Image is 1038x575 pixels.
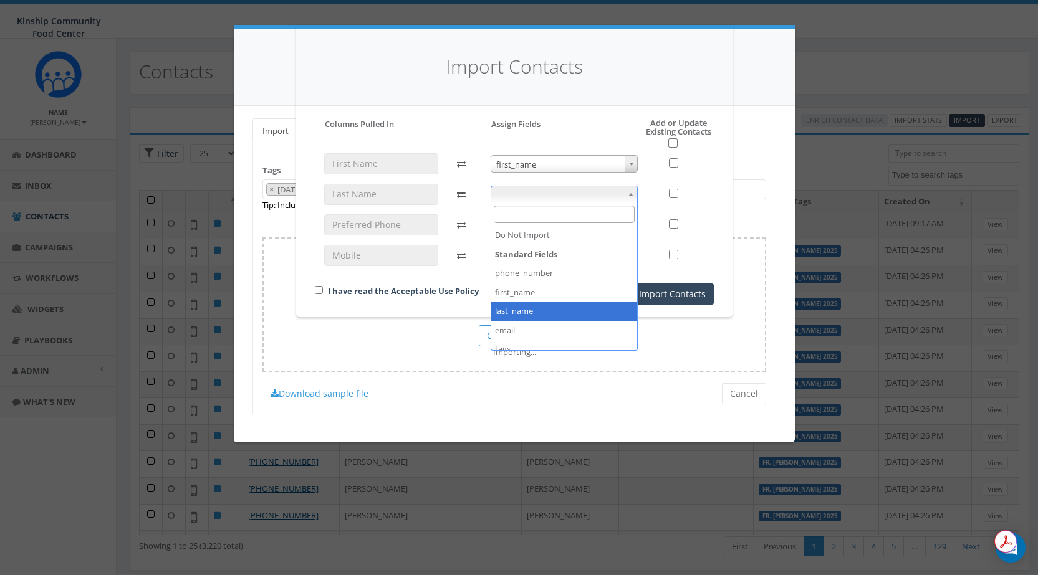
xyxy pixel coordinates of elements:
li: email [491,321,638,340]
li: Do Not Import [491,226,638,245]
input: Last Name [324,184,438,205]
input: Select All [668,138,678,148]
span: first_name [491,156,638,173]
h5: Add or Update Existing Contacts [618,118,714,148]
li: first_name [491,283,638,302]
li: tags [491,340,638,359]
input: Mobile [324,245,438,266]
input: Search [494,206,635,224]
li: last_name [491,302,638,321]
li: phone_number [491,264,638,283]
h4: Import Contacts [315,54,714,80]
a: I have read the Acceptable Use Policy [328,285,479,297]
button: Import Contacts [631,283,714,305]
li: Standard Fields [491,245,638,359]
input: First Name [324,153,438,174]
strong: Standard Fields [491,245,638,264]
h5: Columns Pulled In [325,118,394,130]
input: Preferred Phone [324,214,438,235]
span: first_name [491,155,638,173]
h5: Assign Fields [491,118,541,130]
